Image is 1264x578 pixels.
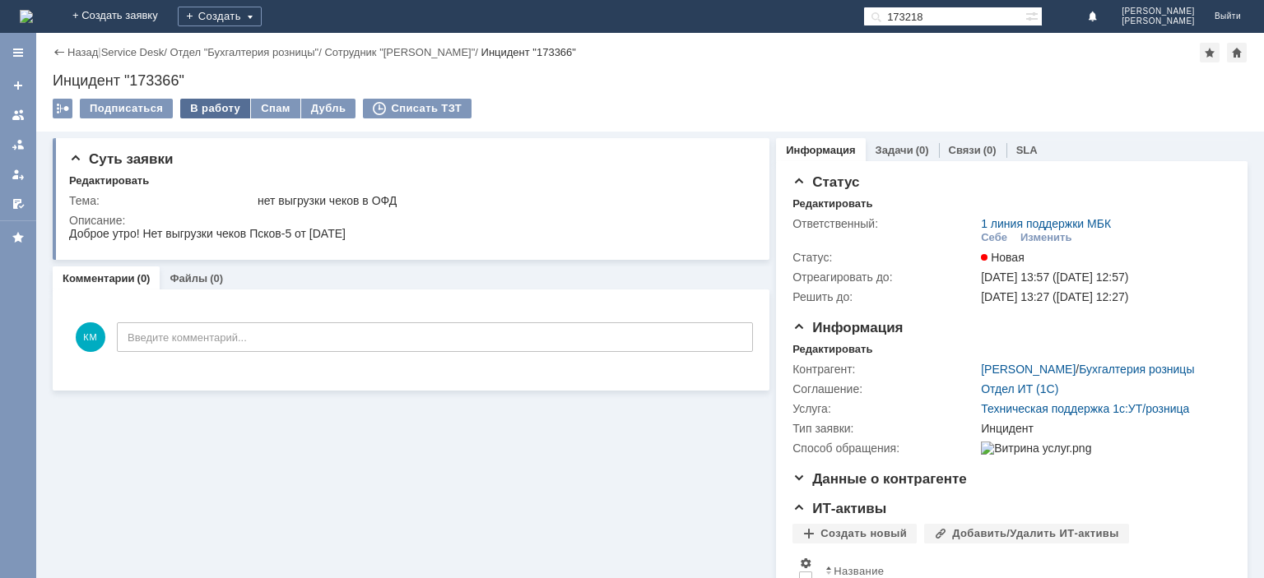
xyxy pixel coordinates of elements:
[69,194,254,207] div: Тема:
[53,72,1248,89] div: Инцидент "173366"
[1122,7,1195,16] span: [PERSON_NAME]
[916,144,929,156] div: (0)
[63,272,135,284] a: Комментарии
[324,46,475,58] a: Сотрудник "[PERSON_NAME]"
[792,343,872,356] div: Редактировать
[5,161,31,187] a: Мои заявки
[983,144,997,156] div: (0)
[20,10,33,23] a: Перейти на домашнюю страницу
[178,7,262,26] div: Создать
[101,46,165,58] a: Service Desk
[20,10,33,23] img: logo
[69,214,750,227] div: Описание:
[792,422,978,435] div: Тип заявки:
[170,46,324,58] div: /
[53,99,72,118] div: Работа с массовостью
[1025,7,1042,23] span: Расширенный поиск
[792,471,967,487] span: Данные о контрагенте
[69,174,149,187] div: Редактировать
[69,151,173,167] span: Суть заявки
[981,422,1223,435] div: Инцидент
[792,442,978,455] div: Способ обращения:
[1020,231,1072,244] div: Изменить
[876,144,913,156] a: Задачи
[792,320,903,335] span: Информация
[76,322,105,352] span: КМ
[1079,363,1194,376] a: Бухгалтерия розницы
[258,194,746,207] div: нет выгрузки чеков в ОФД
[5,132,31,158] a: Заявки в моей ответственности
[101,46,170,58] div: /
[98,45,100,58] div: |
[981,251,1025,264] span: Новая
[981,271,1128,284] span: [DATE] 13:57 ([DATE] 12:57)
[481,46,576,58] div: Инцидент "173366"
[137,272,151,284] div: (0)
[170,46,318,58] a: Отдел "Бухгалтерия розницы"
[792,501,886,516] span: ИТ-активы
[792,382,978,395] div: Соглашение:
[981,290,1128,303] span: [DATE] 13:27 ([DATE] 12:27)
[67,46,98,58] a: Назад
[786,144,855,156] a: Информация
[324,46,481,58] div: /
[792,363,978,376] div: Контрагент:
[1122,16,1195,26] span: [PERSON_NAME]
[1016,144,1038,156] a: SLA
[799,557,812,570] span: Настройки
[981,402,1189,415] a: Техническая поддержка 1с:УТ/розница
[170,272,207,284] a: Файлы
[981,442,1091,455] img: Витрина услуг.png
[5,72,31,99] a: Создать заявку
[981,231,1007,244] div: Себе
[981,382,1058,395] a: Отдел ИТ (1С)
[981,363,1194,376] div: /
[5,191,31,217] a: Мои согласования
[792,251,978,264] div: Статус:
[834,565,884,577] div: Название
[981,217,1111,230] a: 1 линия поддержки МБК
[949,144,981,156] a: Связи
[792,174,859,190] span: Статус
[792,402,978,415] div: Услуга:
[792,290,978,303] div: Решить до:
[5,102,31,128] a: Заявки на командах
[981,363,1076,376] a: [PERSON_NAME]
[1200,43,1220,62] div: Добавить в избранное
[792,271,978,284] div: Отреагировать до:
[210,272,223,284] div: (0)
[1227,43,1247,62] div: Сделать домашней страницей
[792,197,872,210] div: Редактировать
[792,217,978,230] div: Ответственный:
